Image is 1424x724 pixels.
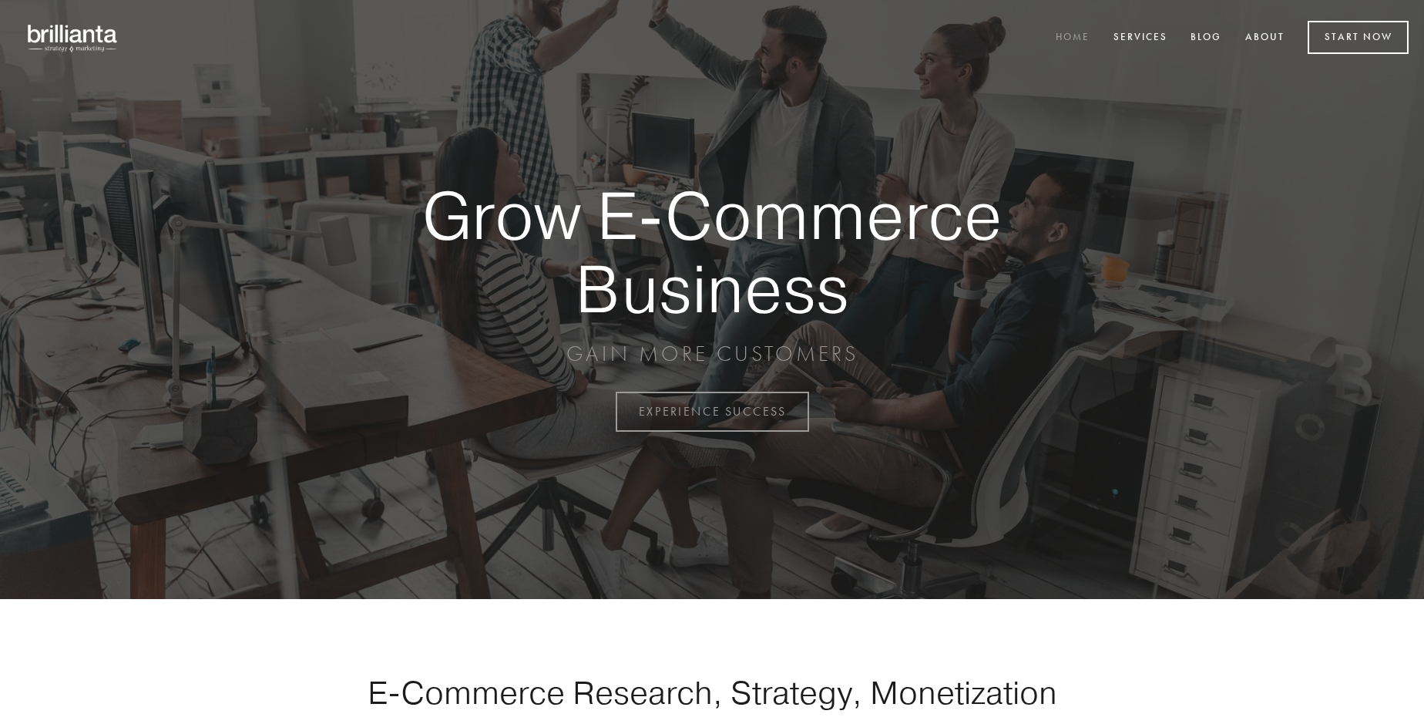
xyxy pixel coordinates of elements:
a: Home [1046,25,1100,51]
strong: Grow E-Commerce Business [368,179,1056,325]
p: GAIN MORE CUSTOMERS [368,340,1056,368]
a: Start Now [1308,21,1409,54]
a: Services [1103,25,1177,51]
a: Blog [1181,25,1231,51]
img: brillianta - research, strategy, marketing [15,15,131,60]
a: About [1235,25,1295,51]
h1: E-Commerce Research, Strategy, Monetization [319,673,1105,712]
a: EXPERIENCE SUCCESS [616,392,809,432]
